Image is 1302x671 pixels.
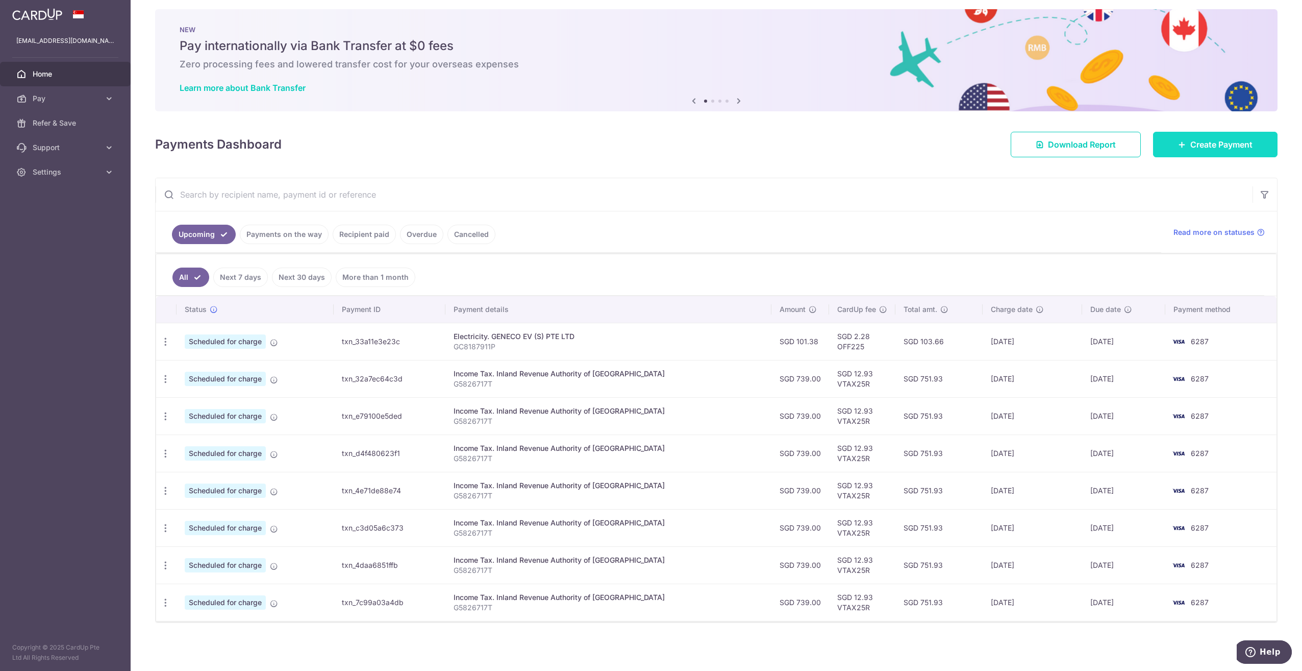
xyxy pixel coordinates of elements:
[454,416,763,426] p: G5826717T
[983,435,1082,472] td: [DATE]
[895,435,983,472] td: SGD 751.93
[447,225,495,244] a: Cancelled
[185,372,266,386] span: Scheduled for charge
[1168,336,1189,348] img: Bank Card
[185,334,266,349] span: Scheduled for charge
[771,546,829,584] td: SGD 739.00
[895,584,983,621] td: SGD 751.93
[1082,323,1165,360] td: [DATE]
[895,546,983,584] td: SGD 751.93
[1011,132,1141,157] a: Download Report
[1168,447,1189,460] img: Bank Card
[1190,138,1253,151] span: Create Payment
[829,546,895,584] td: SGD 12.93 VTAX25R
[185,521,266,535] span: Scheduled for charge
[454,592,763,603] div: Income Tax. Inland Revenue Authority of [GEOGRAPHIC_DATA]
[829,435,895,472] td: SGD 12.93 VTAX25R
[1082,435,1165,472] td: [DATE]
[23,7,44,16] span: Help
[454,565,763,576] p: G5826717T
[1082,546,1165,584] td: [DATE]
[983,323,1082,360] td: [DATE]
[771,360,829,397] td: SGD 739.00
[1168,596,1189,609] img: Bank Card
[16,36,114,46] p: [EMAIL_ADDRESS][DOMAIN_NAME]
[895,509,983,546] td: SGD 751.93
[1048,138,1116,151] span: Download Report
[1082,397,1165,435] td: [DATE]
[180,83,306,93] a: Learn more about Bank Transfer
[454,443,763,453] div: Income Tax. Inland Revenue Authority of [GEOGRAPHIC_DATA]
[829,323,895,360] td: SGD 2.28 OFF225
[1090,304,1121,315] span: Due date
[829,584,895,621] td: SGD 12.93 VTAX25R
[334,435,445,472] td: txn_d4f480623f1
[1168,559,1189,571] img: Bank Card
[454,555,763,565] div: Income Tax. Inland Revenue Authority of [GEOGRAPHIC_DATA]
[336,268,415,287] a: More than 1 month
[454,369,763,379] div: Income Tax. Inland Revenue Authority of [GEOGRAPHIC_DATA]
[771,584,829,621] td: SGD 739.00
[454,406,763,416] div: Income Tax. Inland Revenue Authority of [GEOGRAPHIC_DATA]
[272,268,332,287] a: Next 30 days
[180,38,1253,54] h5: Pay internationally via Bank Transfer at $0 fees
[334,584,445,621] td: txn_7c99a03a4db
[829,397,895,435] td: SGD 12.93 VTAX25R
[333,225,396,244] a: Recipient paid
[180,26,1253,34] p: NEW
[334,360,445,397] td: txn_32a7ec64c3d
[185,446,266,461] span: Scheduled for charge
[213,268,268,287] a: Next 7 days
[771,323,829,360] td: SGD 101.38
[180,58,1253,70] h6: Zero processing fees and lowered transfer cost for your overseas expenses
[33,69,100,79] span: Home
[1082,472,1165,509] td: [DATE]
[829,472,895,509] td: SGD 12.93 VTAX25R
[185,484,266,498] span: Scheduled for charge
[172,268,209,287] a: All
[837,304,876,315] span: CardUp fee
[156,178,1253,211] input: Search by recipient name, payment id or reference
[1237,640,1292,666] iframe: Opens a widget where you can find more information
[172,225,236,244] a: Upcoming
[1082,584,1165,621] td: [DATE]
[454,342,763,352] p: GC8187911P
[155,135,282,154] h4: Payments Dashboard
[1191,598,1209,607] span: 6287
[1191,374,1209,383] span: 6287
[1191,523,1209,532] span: 6287
[983,509,1082,546] td: [DATE]
[1168,410,1189,422] img: Bank Card
[1173,227,1255,237] span: Read more on statuses
[33,167,100,177] span: Settings
[454,379,763,389] p: G5826717T
[780,304,806,315] span: Amount
[445,296,771,323] th: Payment details
[1191,486,1209,495] span: 6287
[334,472,445,509] td: txn_4e71de88e74
[983,360,1082,397] td: [DATE]
[334,323,445,360] td: txn_33a11e3e23c
[1168,373,1189,385] img: Bank Card
[1191,561,1209,569] span: 6287
[12,8,62,20] img: CardUp
[895,397,983,435] td: SGD 751.93
[33,142,100,153] span: Support
[771,397,829,435] td: SGD 739.00
[454,528,763,538] p: G5826717T
[991,304,1033,315] span: Charge date
[1191,412,1209,420] span: 6287
[454,491,763,501] p: G5826717T
[185,558,266,572] span: Scheduled for charge
[1153,132,1278,157] a: Create Payment
[185,409,266,423] span: Scheduled for charge
[1165,296,1276,323] th: Payment method
[983,472,1082,509] td: [DATE]
[400,225,443,244] a: Overdue
[1191,337,1209,346] span: 6287
[983,546,1082,584] td: [DATE]
[240,225,329,244] a: Payments on the way
[1191,449,1209,458] span: 6287
[334,397,445,435] td: txn_e79100e5ded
